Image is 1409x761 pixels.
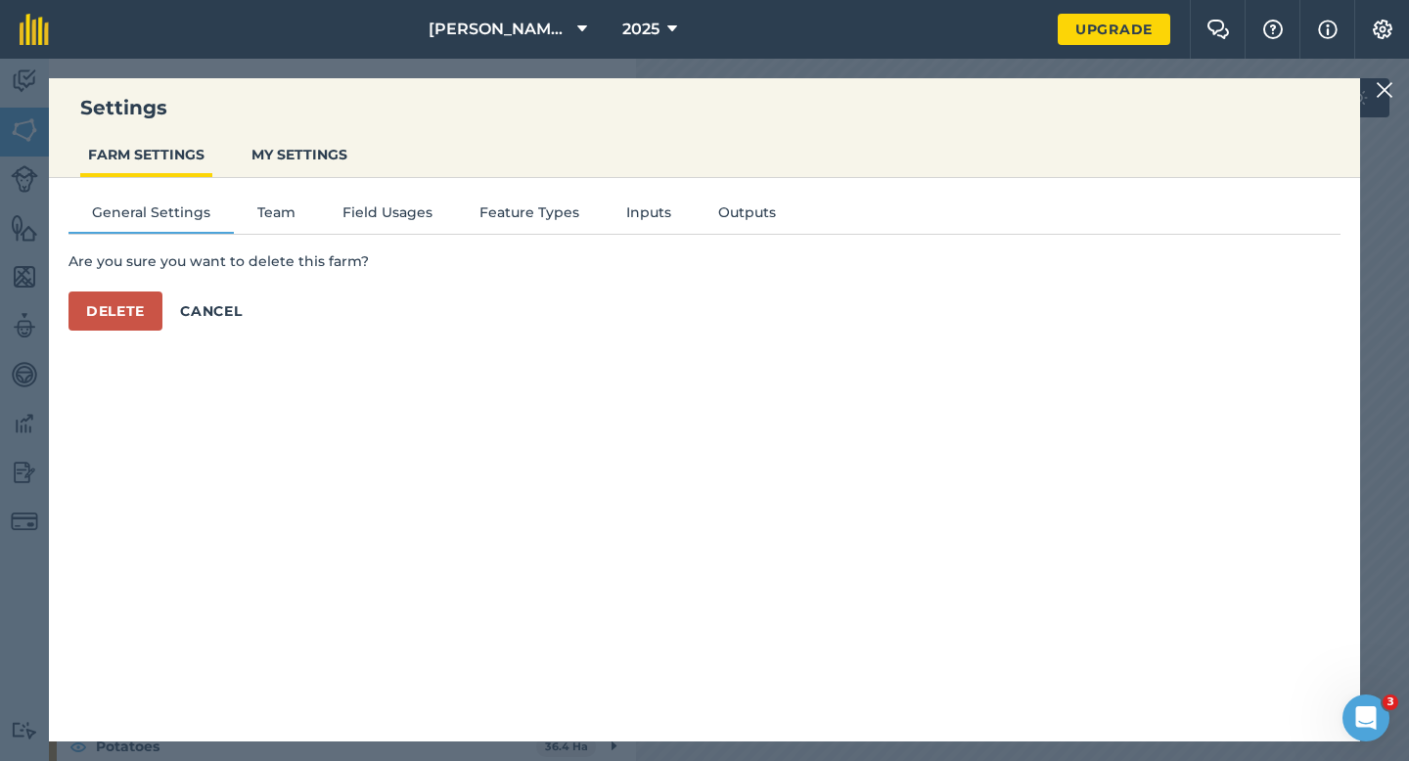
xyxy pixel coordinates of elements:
[429,18,569,41] span: [PERSON_NAME] & Sons
[319,201,456,231] button: Field Usages
[68,291,162,331] button: Delete
[68,201,234,231] button: General Settings
[1261,20,1285,39] img: A question mark icon
[1371,20,1394,39] img: A cog icon
[1376,78,1393,102] img: svg+xml;base64,PHN2ZyB4bWxucz0iaHR0cDovL3d3dy53My5vcmcvMjAwMC9zdmciIHdpZHRoPSIyMiIgaGVpZ2h0PSIzMC...
[1383,694,1398,710] span: 3
[1318,18,1338,41] img: svg+xml;base64,PHN2ZyB4bWxucz0iaHR0cDovL3d3dy53My5vcmcvMjAwMC9zdmciIHdpZHRoPSIxNyIgaGVpZ2h0PSIxNy...
[162,291,259,331] button: Cancel
[234,201,319,231] button: Team
[80,136,212,173] button: FARM SETTINGS
[1058,14,1170,45] a: Upgrade
[244,136,355,173] button: MY SETTINGS
[622,18,659,41] span: 2025
[1206,20,1230,39] img: Two speech bubbles overlapping with the left bubble in the forefront
[695,201,799,231] button: Outputs
[49,94,1360,121] h3: Settings
[20,14,49,45] img: fieldmargin Logo
[1342,694,1389,741] iframe: Intercom live chat
[456,201,603,231] button: Feature Types
[603,201,695,231] button: Inputs
[68,250,1341,272] p: Are you sure you want to delete this farm?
